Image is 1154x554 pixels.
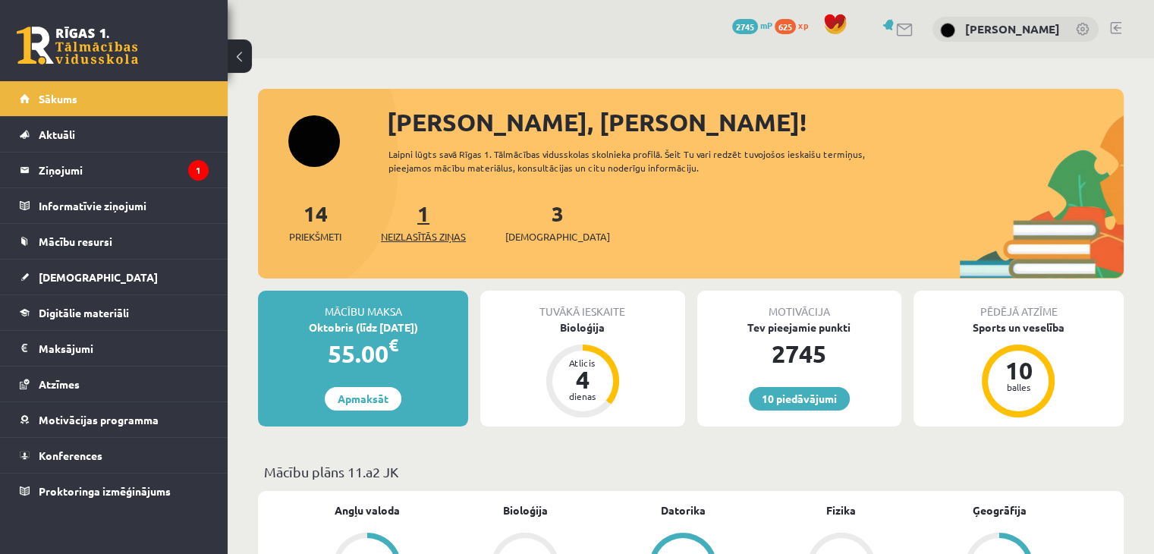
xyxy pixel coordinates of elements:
div: Tev pieejamie punkti [697,319,901,335]
div: 4 [560,367,605,392]
div: Sports un veselība [913,319,1124,335]
p: Mācību plāns 11.a2 JK [264,461,1118,482]
span: Mācību resursi [39,235,112,248]
div: 10 [995,358,1041,382]
span: € [388,334,398,356]
a: Datorika [661,502,706,518]
a: Bioloģija [503,502,548,518]
a: Rīgas 1. Tālmācības vidusskola [17,27,138,65]
div: balles [995,382,1041,392]
a: 1Neizlasītās ziņas [381,200,466,244]
a: Informatīvie ziņojumi [20,188,209,223]
div: Pēdējā atzīme [913,291,1124,319]
a: Proktoringa izmēģinājums [20,474,209,508]
span: Proktoringa izmēģinājums [39,484,171,498]
div: Laipni lūgts savā Rīgas 1. Tālmācības vidusskolas skolnieka profilā. Šeit Tu vari redzēt tuvojošo... [388,147,908,175]
a: Ziņojumi1 [20,153,209,187]
span: Digitālie materiāli [39,306,129,319]
a: [DEMOGRAPHIC_DATA] [20,260,209,294]
a: Angļu valoda [335,502,400,518]
span: mP [760,19,772,31]
div: Mācību maksa [258,291,468,319]
a: 625 xp [775,19,816,31]
a: Mācību resursi [20,224,209,259]
a: Digitālie materiāli [20,295,209,330]
span: [DEMOGRAPHIC_DATA] [505,229,610,244]
a: Sports un veselība 10 balles [913,319,1124,420]
span: 625 [775,19,796,34]
span: Aktuāli [39,127,75,141]
legend: Ziņojumi [39,153,209,187]
a: Apmaksāt [325,387,401,411]
div: Motivācija [697,291,901,319]
a: Sākums [20,81,209,116]
legend: Maksājumi [39,331,209,366]
a: Motivācijas programma [20,402,209,437]
a: 3[DEMOGRAPHIC_DATA] [505,200,610,244]
div: Tuvākā ieskaite [480,291,684,319]
div: Atlicis [560,358,605,367]
span: Sākums [39,92,77,105]
span: Konferences [39,449,102,462]
a: 14Priekšmeti [289,200,341,244]
a: Atzīmes [20,367,209,401]
a: Maksājumi [20,331,209,366]
span: 2745 [732,19,758,34]
img: Paula Mūrniece [940,23,955,38]
a: Konferences [20,438,209,473]
span: xp [798,19,808,31]
div: [PERSON_NAME], [PERSON_NAME]! [387,104,1124,140]
span: [DEMOGRAPHIC_DATA] [39,270,158,284]
a: 2745 mP [732,19,772,31]
div: 2745 [697,335,901,372]
span: Motivācijas programma [39,413,159,427]
a: Fizika [826,502,856,518]
a: Ģeogrāfija [972,502,1026,518]
span: Neizlasītās ziņas [381,229,466,244]
a: Bioloģija Atlicis 4 dienas [480,319,684,420]
div: Oktobris (līdz [DATE]) [258,319,468,335]
legend: Informatīvie ziņojumi [39,188,209,223]
a: Aktuāli [20,117,209,152]
div: dienas [560,392,605,401]
span: Priekšmeti [289,229,341,244]
div: Bioloģija [480,319,684,335]
div: 55.00 [258,335,468,372]
i: 1 [188,160,209,181]
span: Atzīmes [39,377,80,391]
a: [PERSON_NAME] [965,21,1060,36]
a: 10 piedāvājumi [749,387,850,411]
